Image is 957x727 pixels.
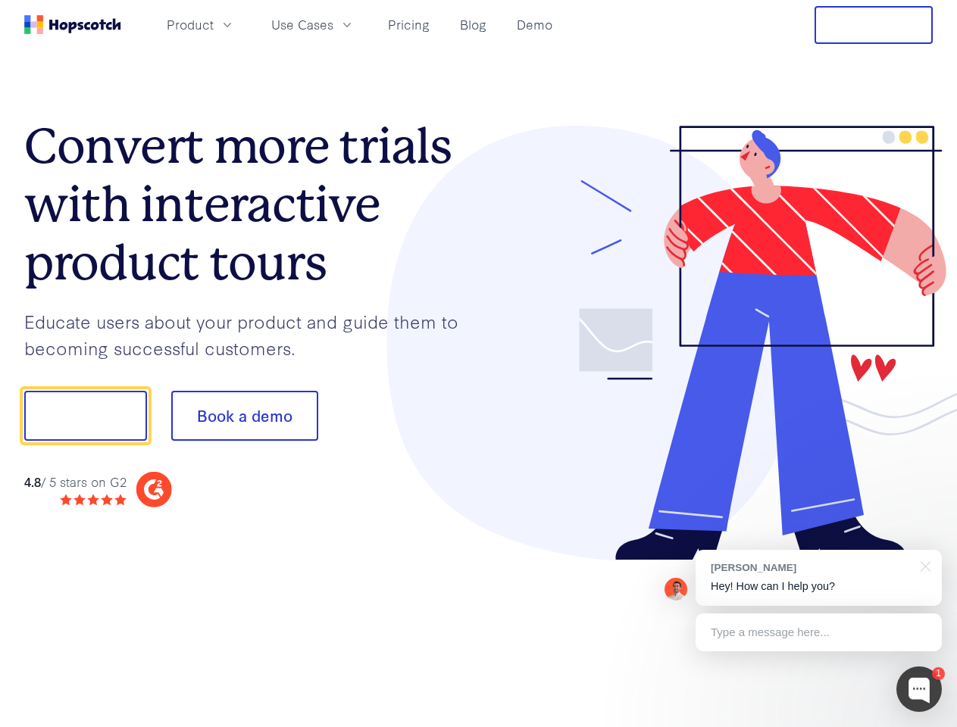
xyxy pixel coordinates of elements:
p: Educate users about your product and guide them to becoming successful customers. [24,308,479,360]
button: Free Trial [815,6,933,44]
span: Product [167,15,214,34]
div: [PERSON_NAME] [711,560,912,575]
a: Home [24,15,121,34]
div: 1 [932,667,945,680]
img: Mark Spera [665,578,687,601]
a: Blog [454,12,493,37]
button: Product [158,12,244,37]
button: Use Cases [262,12,364,37]
p: Hey! How can I help you? [711,579,927,594]
div: Type a message here... [696,613,942,651]
a: Pricing [382,12,436,37]
strong: 4.8 [24,473,41,490]
a: Demo [511,12,558,37]
div: / 5 stars on G2 [24,473,127,491]
button: Book a demo [171,391,318,441]
button: Show me! [24,391,147,441]
span: Use Cases [271,15,333,34]
h1: Convert more trials with interactive product tours [24,117,479,292]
